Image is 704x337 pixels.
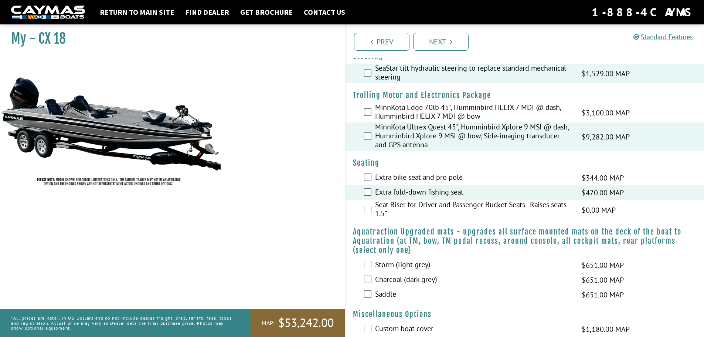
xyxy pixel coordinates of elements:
label: Charcoal (dark grey) [375,275,572,286]
a: Return to main site [96,7,178,17]
span: $53,242.00 [278,315,334,331]
a: Contact Us [300,7,349,17]
label: Seat Riser for Driver and Passenger Bucket Seats - Raises seats 1.5" [375,200,572,220]
h4: Miscellaneous Options [353,310,697,319]
span: $651.00 MAP [582,274,624,286]
span: $1,529.00 MAP [582,68,630,79]
span: $470.00 MAP [582,187,624,198]
span: $1,180.00 MAP [582,324,630,335]
label: Storm (light grey) [375,260,572,271]
a: Find Dealer [181,7,233,17]
label: Extra bike seat and pro pole [375,173,572,183]
a: Prev [354,33,409,51]
a: Get Brochure [237,7,296,17]
label: Saddle [375,290,572,300]
span: $9,282.00 MAP [582,131,630,142]
h4: Seating [353,158,697,168]
img: white-logo-c9c8dbefe5ff5ceceb0f0178aa75bf4bb51f6bca0971e226c86eb53dfe498488.png [11,6,85,19]
label: Custom boat cover [375,324,572,335]
h4: Aquatraction Upgraded mats - upgrades all surface mounted mats on the deck of the boat to Aquatra... [353,227,697,255]
label: MinnKota Ultrex Quest 45", Humminbird Xplore 9 MSI @ dash, Humminbird Xplore 9 MSI @ bow, Side-im... [375,122,572,151]
div: 1-888-4CAYMAS [592,4,693,20]
label: MinnKota Edge 70lb 45", Humminbird HELIX 7 MDI @ dash, Humminbird HELIX 7 MDI @ bow [375,103,572,122]
label: SeaStar tilt hydraulic steering to replace standard mechanical steering [375,64,572,83]
a: Standard Features [633,33,693,41]
h1: My - CX 18 [11,30,326,47]
span: $344.00 MAP [582,172,624,183]
span: MAP: [262,319,275,327]
span: $651.00 MAP [582,260,624,271]
span: $3,100.00 MAP [582,107,630,118]
h4: Trolling Motor and Electronics Package [353,91,697,100]
p: *All prices are Retail in US Dollars and do not include dealer freight, prep, tariffs, fees, taxe... [11,312,234,334]
a: MAP:$53,242.00 [251,309,345,337]
span: $0.00 MAP [582,205,616,216]
label: Extra fold-down fishing seat [375,188,572,198]
a: Next [413,33,469,51]
span: $651.00 MAP [582,289,624,300]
